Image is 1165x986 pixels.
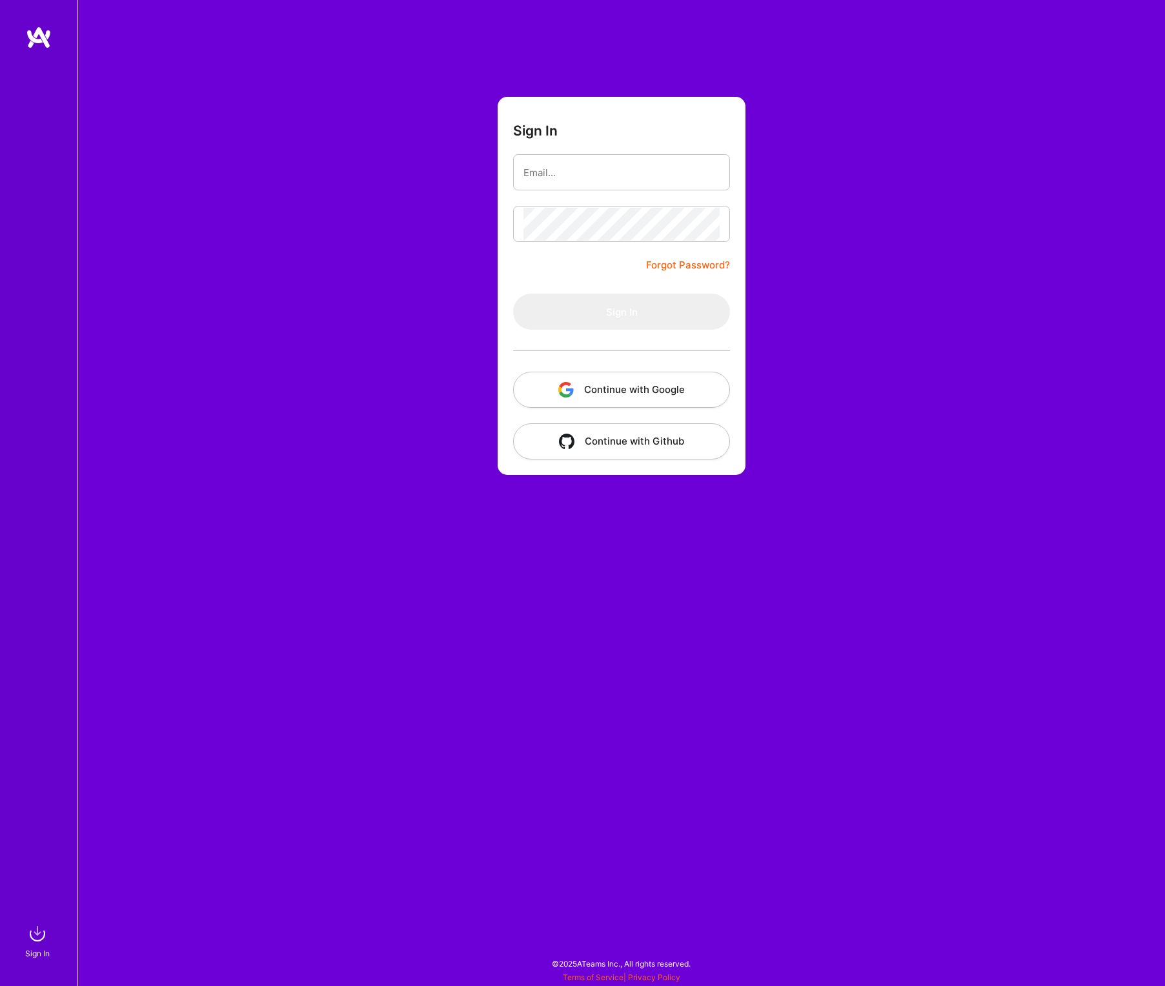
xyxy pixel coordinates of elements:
[513,423,730,459] button: Continue with Github
[26,26,52,49] img: logo
[25,947,50,960] div: Sign In
[513,123,558,139] h3: Sign In
[25,921,50,947] img: sign in
[513,294,730,330] button: Sign In
[559,434,574,449] img: icon
[27,921,50,960] a: sign inSign In
[563,972,680,982] span: |
[77,947,1165,980] div: © 2025 ATeams Inc., All rights reserved.
[646,257,730,273] a: Forgot Password?
[563,972,623,982] a: Terms of Service
[628,972,680,982] a: Privacy Policy
[558,382,574,397] img: icon
[523,156,720,189] input: Email...
[513,372,730,408] button: Continue with Google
